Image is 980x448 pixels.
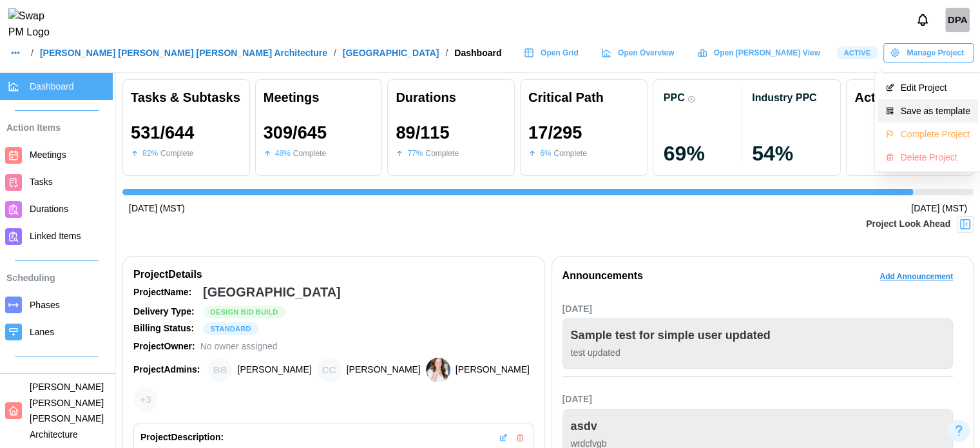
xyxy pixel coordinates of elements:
img: Project Look Ahead Button [959,218,972,231]
div: [PERSON_NAME] [456,363,530,377]
span: Manage Project [907,44,964,62]
span: Meetings [30,150,66,160]
div: Tasks & Subtasks [131,88,242,108]
span: [PERSON_NAME] [PERSON_NAME] [PERSON_NAME] Architecture [30,382,104,440]
div: [PERSON_NAME] [347,363,421,377]
strong: Project Owner: [133,341,195,351]
div: 48 % [275,148,291,160]
div: Project Details [133,267,534,283]
div: 17 / 295 [528,123,582,142]
span: Tasks [30,177,53,187]
div: Complete [160,148,193,160]
div: + 3 [133,387,158,412]
span: Open [PERSON_NAME] View [714,44,820,62]
div: 77 % [407,148,423,160]
div: 69 % [664,143,742,164]
div: Critical Path [528,88,639,108]
img: Heather Bemis [426,358,450,382]
div: Sample test for simple user updated [571,327,771,345]
div: Dashboard [454,48,501,57]
span: Durations [30,204,68,214]
span: Open Grid [541,44,579,62]
div: 82 % [142,148,158,160]
div: [DATE] (MST) [911,202,967,216]
span: Phases [30,300,60,310]
div: Billing Status: [133,322,198,336]
span: Add Announcement [879,268,953,286]
span: Linked Items [30,231,81,241]
img: Swap PM Logo [8,8,61,41]
div: Project Look Ahead [866,217,950,231]
div: Announcements [562,268,643,284]
span: Design Bid Build [211,306,278,318]
div: Project Description: [140,431,224,445]
div: Chris Cosenza [317,358,341,382]
div: [DATE] [562,393,954,407]
button: Notifications [912,9,934,31]
div: [GEOGRAPHIC_DATA] [203,282,341,302]
span: STANDARD [211,323,251,335]
div: / [31,48,34,57]
div: Complete [553,148,586,160]
div: Complete [293,148,326,160]
div: asdv [571,418,597,436]
div: Delivery Type: [133,305,198,319]
div: DPA [945,8,970,32]
div: Active Users [854,88,932,108]
div: PPC [664,92,685,104]
a: [GEOGRAPHIC_DATA] [343,48,439,57]
div: Industry PPC [752,92,816,104]
div: No owner assigned [200,340,278,354]
div: Meetings [264,88,374,108]
span: Lanes [30,327,54,337]
strong: Project Admins: [133,364,200,375]
span: Dashboard [30,81,74,92]
div: [DATE] (MST) [129,202,185,216]
div: Complete [425,148,458,160]
div: test updated [571,346,945,360]
div: 531 / 644 [131,123,194,142]
div: [PERSON_NAME] [237,363,311,377]
div: Save as template [901,106,970,116]
div: Brian Baldwin [207,358,232,382]
div: Delete Project [901,152,970,162]
a: Daud Platform admin [945,8,970,32]
div: / [445,48,448,57]
div: Edit Project [901,83,970,93]
div: Project Name: [133,286,198,300]
div: Complete Project [901,129,970,139]
div: 309 / 645 [264,123,327,142]
span: Open Overview [618,44,674,62]
div: [DATE] [562,302,954,317]
div: / [334,48,336,57]
div: 6 % [540,148,551,160]
div: 89 / 115 [396,123,449,142]
div: 54 % [752,143,830,164]
div: Durations [396,88,506,108]
a: [PERSON_NAME] [PERSON_NAME] [PERSON_NAME] Architecture [40,48,327,57]
span: Active [843,47,870,59]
